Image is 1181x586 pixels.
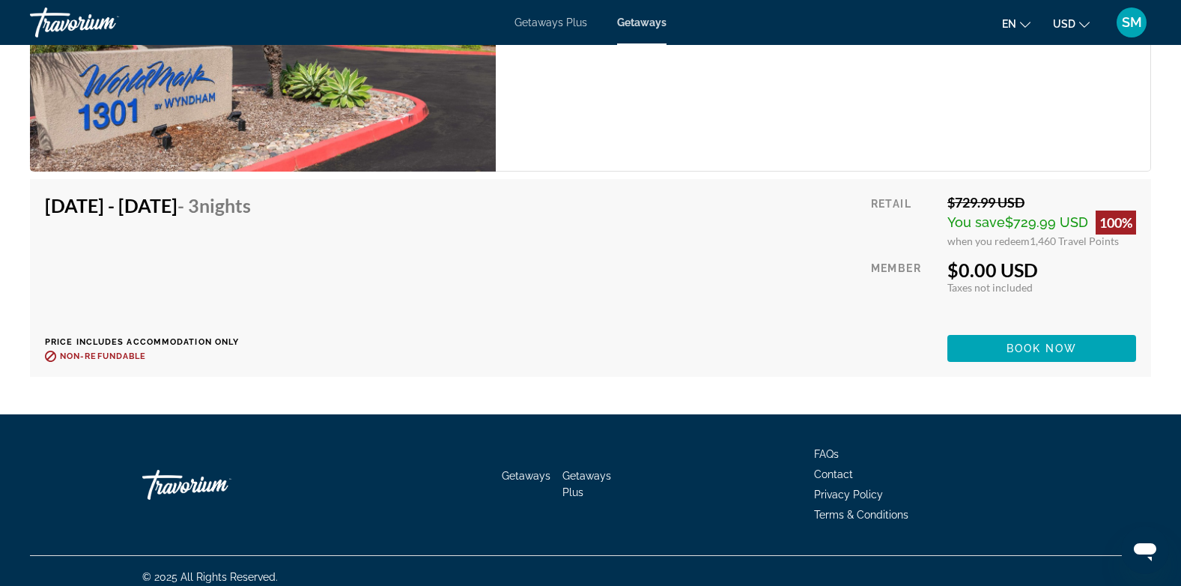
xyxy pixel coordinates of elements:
p: Price includes accommodation only [45,337,262,347]
a: Contact [814,468,853,480]
iframe: Button to launch messaging window [1121,526,1169,574]
a: FAQs [814,448,839,460]
span: Taxes not included [947,281,1033,294]
span: when you redeem [947,235,1030,247]
a: Travorium [30,3,180,42]
button: Book now [947,335,1136,362]
button: Change currency [1053,13,1090,34]
span: You save [947,214,1005,230]
button: User Menu [1112,7,1151,38]
a: Terms & Conditions [814,509,908,521]
button: Change language [1002,13,1030,34]
a: Getaways [502,470,550,482]
a: Travorium [142,462,292,507]
div: Member [871,259,936,324]
span: en [1002,18,1016,30]
span: 1,460 Travel Points [1030,235,1119,247]
h4: [DATE] - [DATE] [45,194,251,217]
span: Non-refundable [60,351,146,361]
span: USD [1053,18,1075,30]
div: Retail [871,194,936,247]
div: $0.00 USD [947,259,1136,281]
a: Privacy Policy [814,489,883,501]
span: - 3 [177,194,251,217]
div: 100% [1096,211,1136,235]
span: $729.99 USD [1005,214,1088,230]
span: Book now [1007,342,1078,354]
a: Getaways [617,16,667,28]
a: Getaways Plus [562,470,611,498]
span: Nights [199,194,251,217]
a: Getaways Plus [514,16,587,28]
div: $729.99 USD [947,194,1136,211]
span: SM [1122,15,1142,30]
span: © 2025 All Rights Reserved. [142,571,278,583]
